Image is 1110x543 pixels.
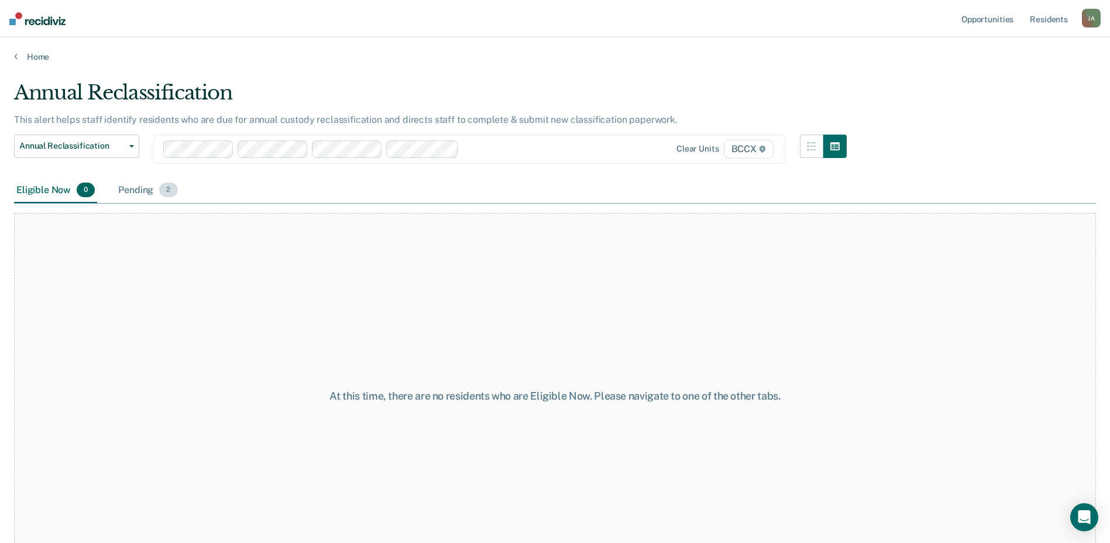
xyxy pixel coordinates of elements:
div: At this time, there are no residents who are Eligible Now. Please navigate to one of the other tabs. [285,390,826,403]
span: 0 [77,183,95,198]
a: Home [14,51,1096,62]
div: Clear units [676,144,719,154]
div: Open Intercom Messenger [1070,503,1098,531]
button: JA [1082,9,1101,28]
span: 2 [159,183,177,198]
div: Eligible Now0 [14,178,97,204]
span: Annual Reclassification [19,141,125,151]
div: J A [1082,9,1101,28]
img: Recidiviz [9,12,66,25]
div: Pending2 [116,178,180,204]
span: BCCX [724,140,774,159]
button: Annual Reclassification [14,135,139,158]
div: Annual Reclassification [14,81,847,114]
p: This alert helps staff identify residents who are due for annual custody reclassification and dir... [14,114,678,125]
